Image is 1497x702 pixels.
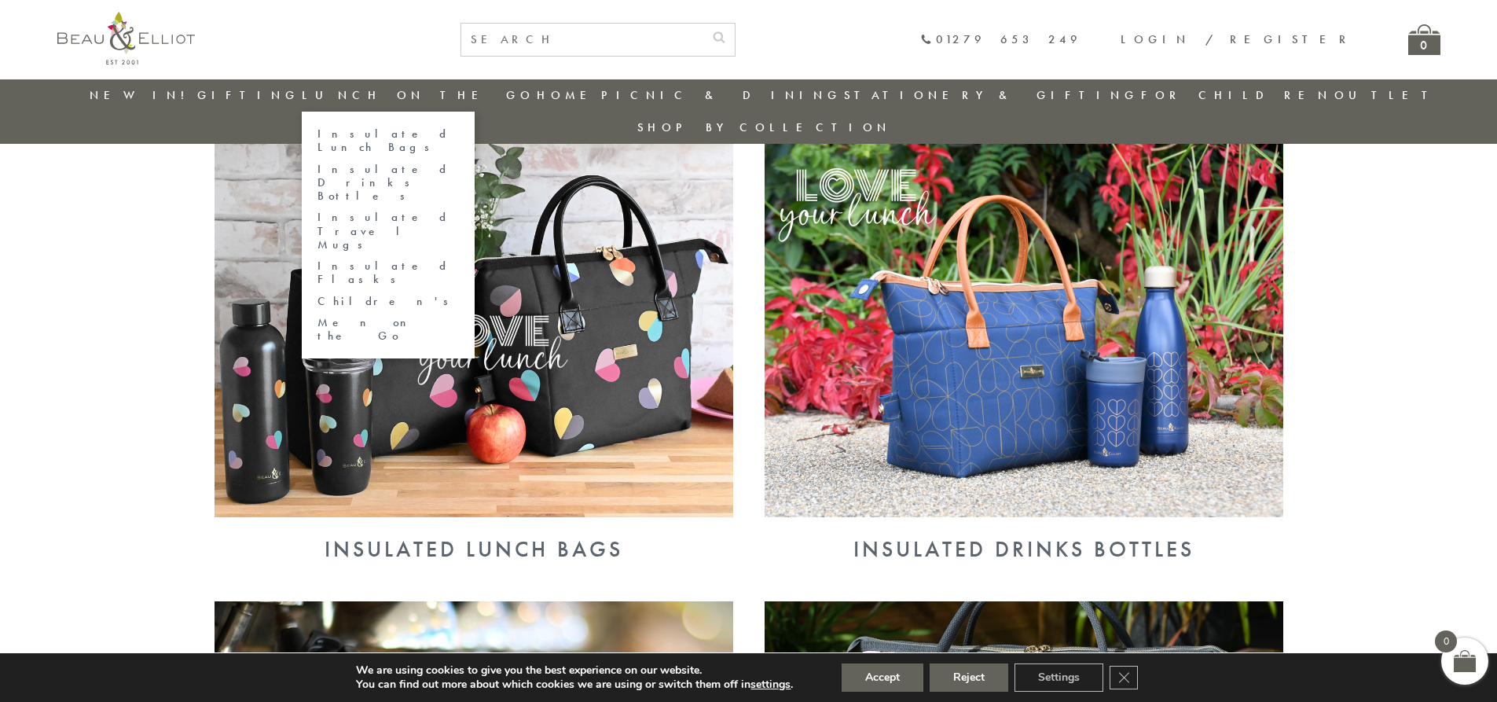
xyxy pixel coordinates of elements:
[1141,87,1332,103] a: For Children
[842,663,923,692] button: Accept
[317,127,459,155] a: Insulated Lunch Bags
[317,163,459,204] a: Insulated Drinks Bottles
[356,678,793,692] p: You can find out more about which cookies we are using or switch them off in .
[750,678,791,692] button: settings
[637,119,891,135] a: Shop by collection
[317,295,459,308] a: Children's
[1110,666,1138,689] button: Close GDPR Cookie Banner
[765,505,1283,562] a: Insulated Drinks Bottles Insulated Drinks Bottles
[844,87,1139,103] a: Stationery & Gifting
[215,537,733,562] div: Insulated Lunch Bags
[537,87,600,103] a: Home
[90,87,195,103] a: New in!
[57,12,195,64] img: logo
[1408,24,1440,55] a: 0
[765,140,1283,517] img: Insulated Drinks Bottles
[920,33,1081,46] a: 01279 653 249
[317,259,459,287] a: Insulated Flasks
[302,87,534,103] a: Lunch On The Go
[1435,630,1457,652] span: 0
[1121,31,1353,47] a: Login / Register
[765,537,1283,562] div: Insulated Drinks Bottles
[317,316,459,344] a: Men on the Go
[930,663,1008,692] button: Reject
[461,24,703,56] input: SEARCH
[601,87,842,103] a: Picnic & Dining
[1334,87,1439,103] a: Outlet
[317,211,459,252] a: Insulated Travel Mugs
[215,140,733,517] img: Insulated Lunch Bags
[215,505,733,562] a: Insulated Lunch Bags Insulated Lunch Bags
[197,87,299,103] a: Gifting
[1015,663,1103,692] button: Settings
[356,663,793,678] p: We are using cookies to give you the best experience on our website.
